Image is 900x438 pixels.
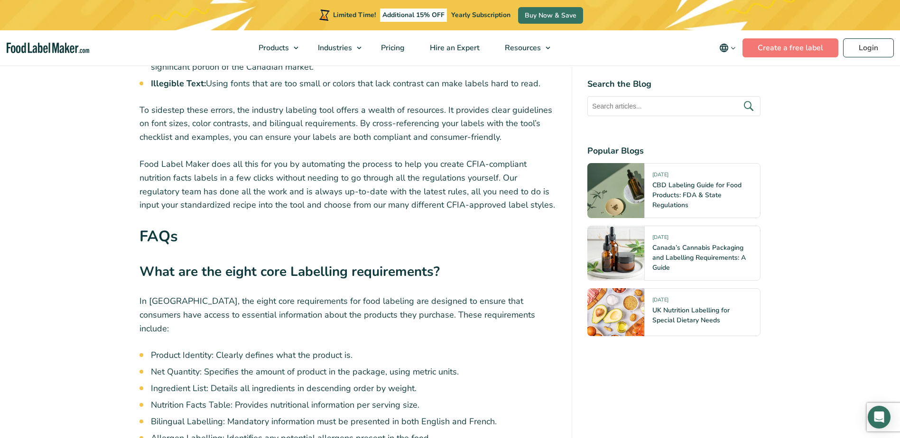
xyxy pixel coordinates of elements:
a: UK Nutrition Labelling for Special Dietary Needs [652,306,730,325]
strong: FAQs [139,226,178,246]
span: [DATE] [652,234,668,245]
h4: Search the Blog [587,78,761,91]
li: Net Quantity: Specifies the amount of product in the package, using metric units. [151,365,557,378]
a: Login [843,38,894,57]
p: To sidestep these errors, the industry labeling tool offers a wealth of resources. It provides cl... [139,103,557,144]
span: Limited Time! [333,10,376,19]
a: Hire an Expert [418,30,490,65]
li: Using fonts that are too small or colors that lack contrast can make labels hard to read. [151,77,557,90]
a: Products [246,30,303,65]
strong: What are the eight core Labelling requirements? [139,263,440,281]
p: Food Label Maker does all this for you by automating the process to help you create CFIA-complian... [139,157,557,212]
a: CBD Labeling Guide for Food Products: FDA & State Regulations [652,181,742,210]
a: Resources [492,30,555,65]
span: Products [256,43,290,53]
span: [DATE] [652,171,668,182]
li: Nutrition Facts Table: Provides nutritional information per serving size. [151,399,557,411]
span: Pricing [378,43,406,53]
span: Yearly Subscription [451,10,510,19]
p: In [GEOGRAPHIC_DATA], the eight core requirements for food labeling are designed to ensure that c... [139,294,557,335]
a: Pricing [369,30,415,65]
strong: Illegible Text: [151,78,206,89]
span: Hire an Expert [427,43,481,53]
span: [DATE] [652,296,668,307]
a: Industries [306,30,366,65]
li: Ingredient List: Details all ingredients in descending order by weight. [151,382,557,395]
span: Additional 15% OFF [380,9,447,22]
li: Product Identity: Clearly defines what the product is. [151,349,557,362]
a: Canada’s Cannabis Packaging and Labelling Requirements: A Guide [652,243,746,272]
li: Bilingual Labelling: Mandatory information must be presented in both English and French. [151,415,557,428]
input: Search articles... [587,96,761,116]
a: Buy Now & Save [518,7,583,24]
span: Resources [502,43,542,53]
div: Open Intercom Messenger [868,406,891,429]
span: Industries [315,43,353,53]
h4: Popular Blogs [587,145,761,157]
a: Create a free label [742,38,838,57]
